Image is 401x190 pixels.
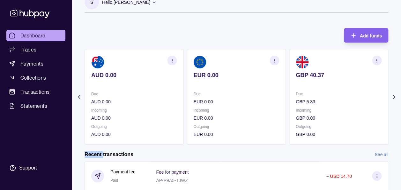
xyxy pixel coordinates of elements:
[20,32,46,39] span: Dashboard
[85,151,133,158] h2: Recent transactions
[296,123,382,130] p: Outgoing
[156,170,189,175] p: Fee for payment
[326,174,352,179] p: − USD 14.70
[344,28,388,43] button: Add funds
[6,100,65,112] a: Statements
[91,107,177,114] p: Incoming
[296,131,382,138] p: GBP 0.00
[6,44,65,55] a: Trades
[91,72,177,79] p: AUD 0.00
[6,58,65,69] a: Payments
[375,151,388,158] a: See all
[20,60,43,67] span: Payments
[6,86,65,98] a: Transactions
[20,74,46,82] span: Collections
[296,72,382,79] p: GBP 40.37
[91,131,177,138] p: AUD 0.00
[194,98,279,105] p: EUR 0.00
[19,164,37,171] div: Support
[296,115,382,122] p: GBP 0.00
[91,123,177,130] p: Outgoing
[156,178,188,183] p: AP-P9A5-TJWZ
[110,178,118,183] span: Paid
[296,107,382,114] p: Incoming
[6,161,65,175] a: Support
[91,98,177,105] p: AUD 0.00
[194,107,279,114] p: Incoming
[296,56,308,68] img: gb
[6,72,65,83] a: Collections
[194,56,206,68] img: eu
[360,33,382,38] span: Add funds
[91,56,104,68] img: au
[91,91,177,98] p: Due
[194,91,279,98] p: Due
[194,131,279,138] p: EUR 0.00
[194,123,279,130] p: Outgoing
[296,98,382,105] p: GBP 5.83
[91,115,177,122] p: AUD 0.00
[194,72,279,79] p: EUR 0.00
[296,91,382,98] p: Due
[20,46,36,53] span: Trades
[110,168,136,175] p: Payment fee
[194,115,279,122] p: EUR 0.00
[20,88,50,96] span: Transactions
[20,102,47,110] span: Statements
[6,30,65,41] a: Dashboard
